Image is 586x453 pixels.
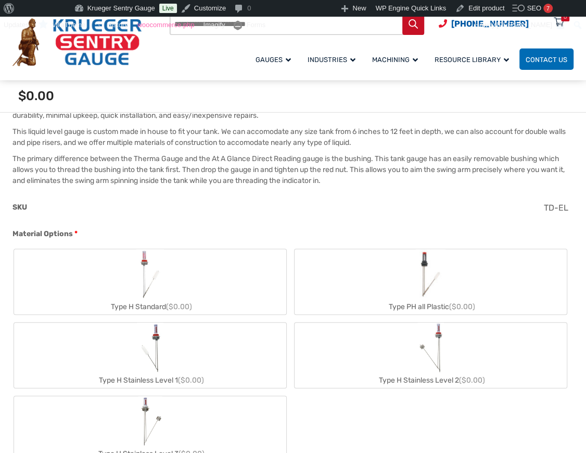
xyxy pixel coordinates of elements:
span: Contact Us [526,56,567,64]
span: TD-EL [544,203,568,213]
span: Machining [372,56,418,64]
a: Live [159,4,177,13]
span: SKU [12,203,27,212]
a: Phone Number (920) 434-8860 [439,17,529,30]
p: This liquid level gauge is custom made in house to fit your tank. We can accomodate any size tank... [12,126,574,148]
a: Industries [301,47,366,71]
span: Resource Library [435,56,509,64]
span: woocommerce.php [137,21,195,29]
span: Industries [308,56,355,64]
span: [PHONE_NUMBER] [451,19,529,29]
abbr: required [74,228,78,239]
a: Resource Library [428,47,519,71]
label: Type PH all Plastic [295,249,567,314]
img: Krueger Sentry Gauge [12,18,142,66]
a: Imagify [200,17,230,33]
a: Gauges [249,47,301,71]
div: Type H Standard [14,299,286,314]
label: Type H Standard [14,249,286,314]
span: ($0.00) [178,376,204,385]
div: 7 [543,4,553,13]
div: Type H Stainless Level 2 [295,373,567,388]
span: $0.00 [18,89,54,103]
div: VillaTheme [33,17,91,33]
label: Type H Stainless Level 2 [295,323,567,388]
span: [PERSON_NAME] [496,21,552,29]
label: Type H Stainless Level 1 [14,323,286,388]
div: Type H Stainless Level 1 [14,373,286,388]
span: Material Options [12,229,73,238]
span: ($0.00) [166,302,192,311]
span: ($0.00) [449,302,475,311]
a: Howdy, [471,17,570,33]
span: ($0.00) [459,376,485,385]
p: The primary difference between the Therma Gauge and the At A Glance Direct Reading gauge is the b... [12,153,574,186]
a: History [91,17,132,33]
div: Type PH all Plastic [295,299,567,314]
a: Contact Us [519,48,574,70]
span: Gauges [256,56,291,64]
span: Forms [246,17,265,33]
div: /nas/content/live/kruegersentry/wp-content/themes/ksentry-default/woocommerce.php [132,17,200,33]
a: Machining [366,47,428,71]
